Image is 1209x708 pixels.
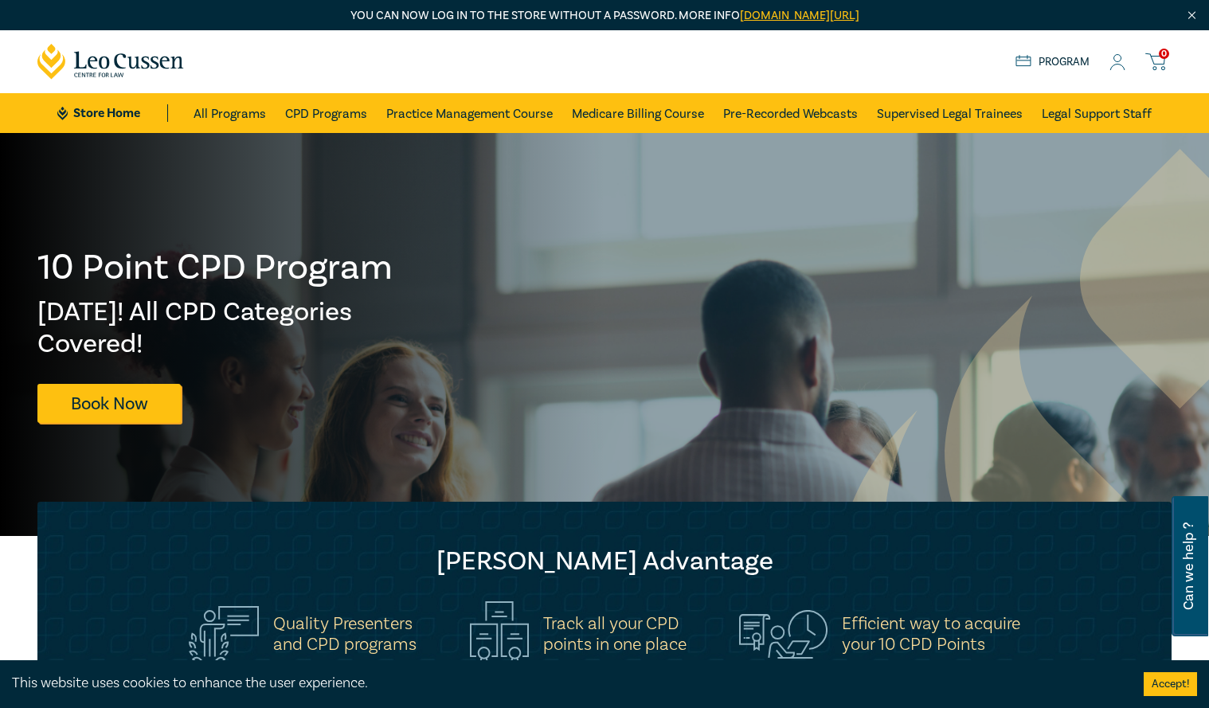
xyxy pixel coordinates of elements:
[189,606,259,663] img: Quality Presenters<br>and CPD programs
[723,93,858,133] a: Pre-Recorded Webcasts
[1181,506,1196,627] span: Can we help ?
[37,247,394,288] h1: 10 Point CPD Program
[285,93,367,133] a: CPD Programs
[69,546,1140,577] h2: [PERSON_NAME] Advantage
[877,93,1023,133] a: Supervised Legal Trainees
[57,104,168,122] a: Store Home
[1159,49,1169,59] span: 0
[543,613,687,655] h5: Track all your CPD points in one place
[386,93,553,133] a: Practice Management Course
[1015,53,1090,71] a: Program
[572,93,704,133] a: Medicare Billing Course
[12,673,1120,694] div: This website uses cookies to enhance the user experience.
[1042,93,1152,133] a: Legal Support Staff
[37,296,394,360] h2: [DATE]! All CPD Categories Covered!
[1144,672,1197,696] button: Accept cookies
[740,8,859,23] a: [DOMAIN_NAME][URL]
[37,7,1172,25] p: You can now log in to the store without a password. More info
[194,93,266,133] a: All Programs
[842,613,1020,655] h5: Efficient way to acquire your 10 CPD Points
[739,610,828,658] img: Efficient way to acquire<br>your 10 CPD Points
[37,384,181,423] a: Book Now
[1185,9,1199,22] img: Close
[273,613,417,655] h5: Quality Presenters and CPD programs
[470,601,529,667] img: Track all your CPD<br>points in one place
